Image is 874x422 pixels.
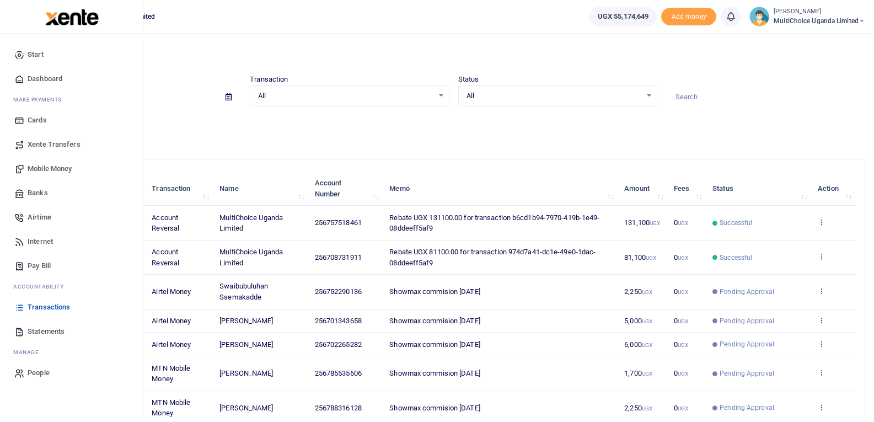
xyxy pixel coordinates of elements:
span: People [28,367,50,378]
span: Pending Approval [720,339,774,349]
span: Account Reversal [152,248,179,267]
small: [PERSON_NAME] [774,7,865,17]
span: 6,000 [624,340,652,349]
span: MTN Mobile Money [152,364,190,383]
span: 0 [674,369,688,377]
th: Account Number: activate to sort column ascending [308,172,383,206]
span: Pay Bill [28,260,51,271]
span: Showmax commision [DATE] [389,369,480,377]
span: 0 [674,253,688,261]
input: Search [666,88,865,106]
span: 256785535606 [315,369,362,377]
span: 5,000 [624,317,652,325]
span: Add money [661,8,716,26]
th: Action: activate to sort column ascending [812,172,856,206]
span: MultiChoice Uganda Limited [219,213,283,233]
span: Pending Approval [720,287,774,297]
small: UGX [650,220,660,226]
small: UGX [642,289,652,295]
span: countability [22,282,63,291]
span: 0 [674,404,688,412]
span: 256757518461 [315,218,362,227]
span: Showmax commision [DATE] [389,317,480,325]
span: Showmax commision [DATE] [389,287,480,296]
span: Banks [28,188,48,199]
span: Airtime [28,212,51,223]
img: logo-large [45,9,99,25]
span: 256708731911 [315,253,362,261]
span: UGX 55,174,649 [598,11,648,22]
a: Internet [9,229,134,254]
li: M [9,91,134,108]
a: UGX 55,174,649 [589,7,657,26]
small: UGX [646,255,656,261]
span: [PERSON_NAME] [219,317,273,325]
a: Mobile Money [9,157,134,181]
a: Pay Bill [9,254,134,278]
a: Dashboard [9,67,134,91]
span: 256702265282 [315,340,362,349]
li: Wallet ballance [585,7,661,26]
th: Transaction: activate to sort column ascending [146,172,213,206]
span: Airtel Money [152,317,191,325]
span: Showmax commision [DATE] [389,340,480,349]
a: Banks [9,181,134,205]
span: MTN Mobile Money [152,398,190,418]
span: Successful [720,218,752,228]
span: Dashboard [28,73,62,84]
a: Airtime [9,205,134,229]
a: profile-user [PERSON_NAME] MultiChoice Uganda Limited [749,7,865,26]
small: UGX [678,220,688,226]
span: Internet [28,236,53,247]
label: Status [458,74,479,85]
h4: Transactions [42,47,865,60]
a: Xente Transfers [9,132,134,157]
th: Fees: activate to sort column ascending [668,172,706,206]
li: M [9,344,134,361]
span: [PERSON_NAME] [219,369,273,377]
span: Rebate UGX 81100.00 for transaction 974d7a41-dc1e-49e0-1dac-08ddeeff5af9 [389,248,596,267]
span: 81,100 [624,253,656,261]
span: 2,250 [624,404,652,412]
span: Mobile Money [28,163,72,174]
a: Cards [9,108,134,132]
label: Transaction [250,74,288,85]
span: Airtel Money [152,287,191,296]
span: 256752290136 [315,287,362,296]
span: Cards [28,115,47,126]
small: UGX [678,371,688,377]
span: Swaibubuluhan Ssemakadde [219,282,268,301]
span: [PERSON_NAME] [219,404,273,412]
small: UGX [678,342,688,348]
span: Start [28,49,44,60]
span: Airtel Money [152,340,191,349]
span: 2,250 [624,287,652,296]
span: anage [19,348,39,356]
small: UGX [642,342,652,348]
img: profile-user [749,7,769,26]
th: Amount: activate to sort column ascending [618,172,668,206]
a: Transactions [9,295,134,319]
span: All [467,90,641,102]
small: UGX [678,255,688,261]
th: Name: activate to sort column ascending [213,172,308,206]
span: Xente Transfers [28,139,81,150]
a: logo-small logo-large logo-large [44,12,99,20]
small: UGX [678,289,688,295]
span: Pending Approval [720,368,774,378]
small: UGX [642,318,652,324]
th: Memo: activate to sort column ascending [383,172,618,206]
span: All [258,90,433,102]
a: Statements [9,319,134,344]
span: Pending Approval [720,316,774,326]
li: Ac [9,278,134,295]
span: Pending Approval [720,403,774,413]
span: [PERSON_NAME] [219,340,273,349]
span: 0 [674,218,688,227]
li: Toup your wallet [661,8,716,26]
small: UGX [678,405,688,412]
span: Successful [720,253,752,263]
small: UGX [678,318,688,324]
span: Rebate UGX 131100.00 for transaction b6cd1b94-7970-419b-1e49-08ddeeff5af9 [389,213,599,233]
span: 1,700 [624,369,652,377]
